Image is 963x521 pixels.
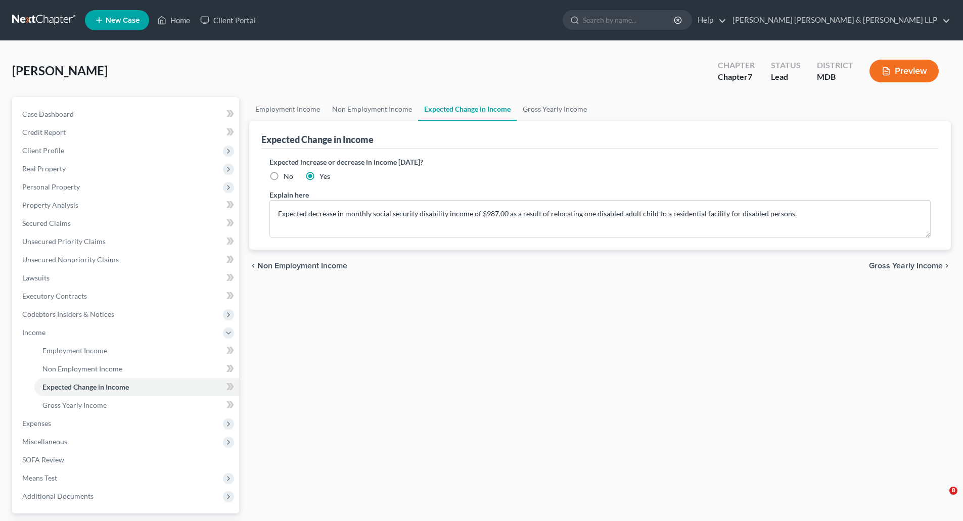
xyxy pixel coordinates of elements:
span: Miscellaneous [22,437,67,446]
span: New Case [106,17,140,24]
span: [PERSON_NAME] [12,63,108,78]
button: Gross Yearly Income chevron_right [869,262,951,270]
span: Gross Yearly Income [42,401,107,409]
label: Explain here [269,190,309,200]
div: Expected Change in Income [261,133,374,146]
a: Employment Income [249,97,326,121]
a: Non Employment Income [34,360,239,378]
span: No [284,172,293,180]
span: Credit Report [22,128,66,136]
a: Employment Income [34,342,239,360]
a: Client Portal [195,11,261,29]
span: Means Test [22,473,57,482]
span: Client Profile [22,146,64,155]
a: Gross Yearly Income [517,97,593,121]
a: Unsecured Nonpriority Claims [14,251,239,269]
span: Lawsuits [22,273,50,282]
span: Case Dashboard [22,110,74,118]
a: [PERSON_NAME] [PERSON_NAME] & [PERSON_NAME] LLP [727,11,950,29]
a: Executory Contracts [14,287,239,305]
input: Search by name... [583,11,675,29]
label: Expected increase or decrease in income [DATE]? [269,157,931,167]
span: Non Employment Income [42,364,122,373]
div: Chapter [718,60,755,71]
a: Non Employment Income [326,97,418,121]
a: SOFA Review [14,451,239,469]
span: Income [22,328,45,337]
span: Additional Documents [22,492,94,500]
span: Employment Income [42,346,107,355]
span: Gross Yearly Income [869,262,943,270]
span: Non Employment Income [257,262,347,270]
span: Secured Claims [22,219,71,227]
span: 8 [949,487,957,495]
i: chevron_left [249,262,257,270]
span: 7 [748,72,752,81]
a: Gross Yearly Income [34,396,239,414]
div: MDB [817,71,853,83]
a: Lawsuits [14,269,239,287]
a: Secured Claims [14,214,239,232]
span: Expenses [22,419,51,428]
button: Preview [869,60,939,82]
div: Chapter [718,71,755,83]
a: Case Dashboard [14,105,239,123]
span: Codebtors Insiders & Notices [22,310,114,318]
a: Expected Change in Income [34,378,239,396]
a: Home [152,11,195,29]
a: Unsecured Priority Claims [14,232,239,251]
a: Property Analysis [14,196,239,214]
i: chevron_right [943,262,951,270]
span: Executory Contracts [22,292,87,300]
div: Status [771,60,801,71]
button: chevron_left Non Employment Income [249,262,347,270]
span: Personal Property [22,182,80,191]
div: Lead [771,71,801,83]
span: Unsecured Nonpriority Claims [22,255,119,264]
span: Real Property [22,164,66,173]
a: Help [693,11,726,29]
span: SOFA Review [22,455,64,464]
iframe: Intercom live chat [929,487,953,511]
span: Expected Change in Income [42,383,129,391]
span: Yes [319,172,330,180]
span: Unsecured Priority Claims [22,237,106,246]
a: Expected Change in Income [418,97,517,121]
div: District [817,60,853,71]
a: Credit Report [14,123,239,141]
span: Property Analysis [22,201,78,209]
